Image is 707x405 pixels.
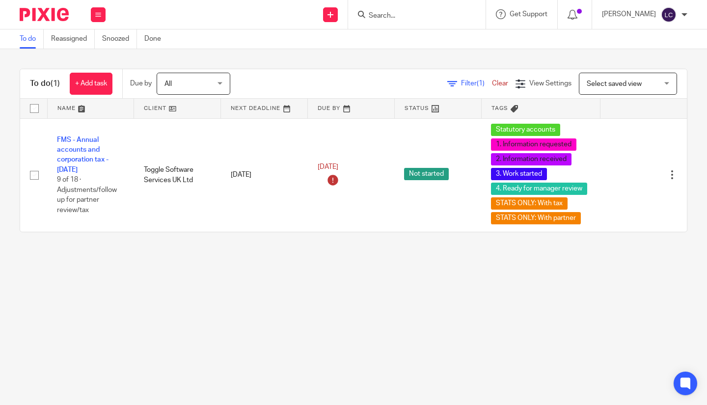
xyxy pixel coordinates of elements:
span: View Settings [529,80,571,87]
span: Tags [491,106,508,111]
span: STATS ONLY: With partner [491,212,581,224]
span: (1) [51,80,60,87]
td: [DATE] [221,118,308,232]
span: 3. Work started [491,168,547,180]
input: Search [368,12,456,21]
span: 2. Information received [491,153,571,165]
a: Done [144,29,168,49]
span: All [164,81,172,87]
span: (1) [477,80,485,87]
img: svg%3E [661,7,677,23]
span: STATS ONLY: With tax [491,197,568,210]
p: Due by [130,79,152,88]
span: 1. Information requested [491,138,576,151]
span: [DATE] [318,163,338,170]
img: Pixie [20,8,69,21]
h1: To do [30,79,60,89]
p: [PERSON_NAME] [602,9,656,19]
a: FMS - Annual accounts and corporation tax - [DATE] [57,136,109,173]
span: Filter [461,80,492,87]
td: Toggle Software Services UK Ltd [134,118,221,232]
a: Snoozed [102,29,137,49]
a: To do [20,29,44,49]
a: Reassigned [51,29,95,49]
span: 9 of 18 · Adjustments/follow up for partner review/tax [57,176,117,214]
span: Get Support [510,11,547,18]
span: Not started [404,168,449,180]
span: Statutory accounts [491,124,560,136]
a: + Add task [70,73,112,95]
a: Clear [492,80,508,87]
span: 4. Ready for manager review [491,183,587,195]
span: Select saved view [587,81,642,87]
